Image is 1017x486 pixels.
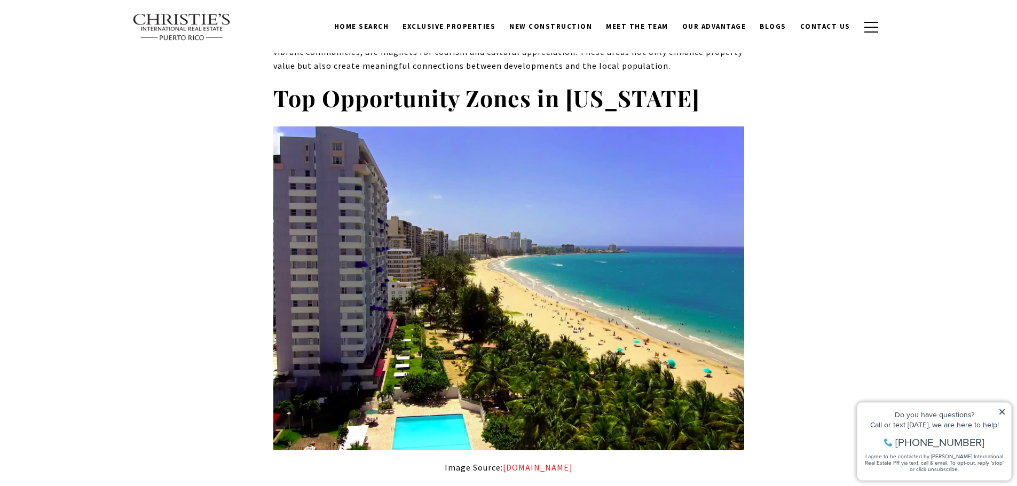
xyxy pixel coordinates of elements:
span: [PHONE_NUMBER] [44,50,133,61]
div: Do you have questions? [11,24,154,31]
span: Our Advantage [682,22,746,31]
a: Blogs [753,17,793,37]
span: Exclusive Properties [403,22,495,31]
img: Christie's International Real Estate text transparent background [132,13,232,41]
a: Meet the Team [599,17,675,37]
strong: Top Opportunity Zones in [US_STATE] [273,82,700,113]
a: New Construction [502,17,599,37]
a: Our Advantage [675,17,753,37]
div: Call or text [DATE], we are here to help! [11,34,154,42]
a: christiesrealestatepr.com - open in a new tab [503,462,573,473]
a: Exclusive Properties [396,17,502,37]
a: Contact Us [793,17,857,37]
a: Home Search [327,17,396,37]
p: Image Source: [273,461,744,475]
span: I agree to be contacted by [PERSON_NAME] International Real Estate PR via text, call & email. To ... [13,66,152,86]
button: button [857,12,885,43]
img: Isla Verde [273,126,744,450]
span: New Construction [509,22,592,31]
span: Contact Us [800,22,850,31]
span: Blogs [760,22,786,31]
